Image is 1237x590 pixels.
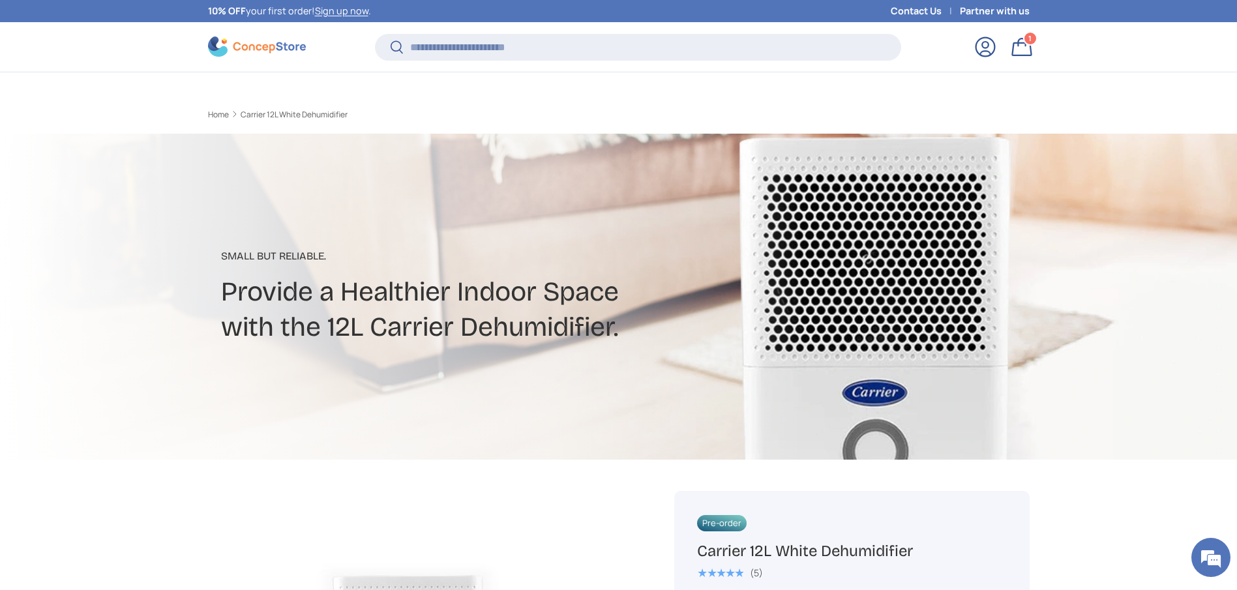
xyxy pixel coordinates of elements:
a: Partner with us [960,4,1030,18]
a: Contact Us [891,4,960,18]
p: your first order! . [208,4,371,18]
nav: Breadcrumbs [208,109,644,121]
strong: 10% OFF [208,5,246,17]
h1: Carrier 12L White Dehumidifier [697,541,1006,561]
div: 5.0 out of 5.0 stars [697,567,743,579]
span: 1 [1028,33,1032,43]
img: ConcepStore [208,37,306,57]
a: Home [208,111,229,119]
h2: Provide a Healthier Indoor Space with the 12L Carrier Dehumidifier. [221,274,722,345]
span: ★★★★★ [697,567,743,580]
div: (5) [750,568,763,578]
a: Carrier 12L White Dehumidifier [241,111,348,119]
a: Sign up now [315,5,368,17]
span: Pre-order [697,515,747,531]
p: Small But Reliable. [221,248,722,264]
a: 5.0 out of 5.0 stars (5) [697,565,763,579]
